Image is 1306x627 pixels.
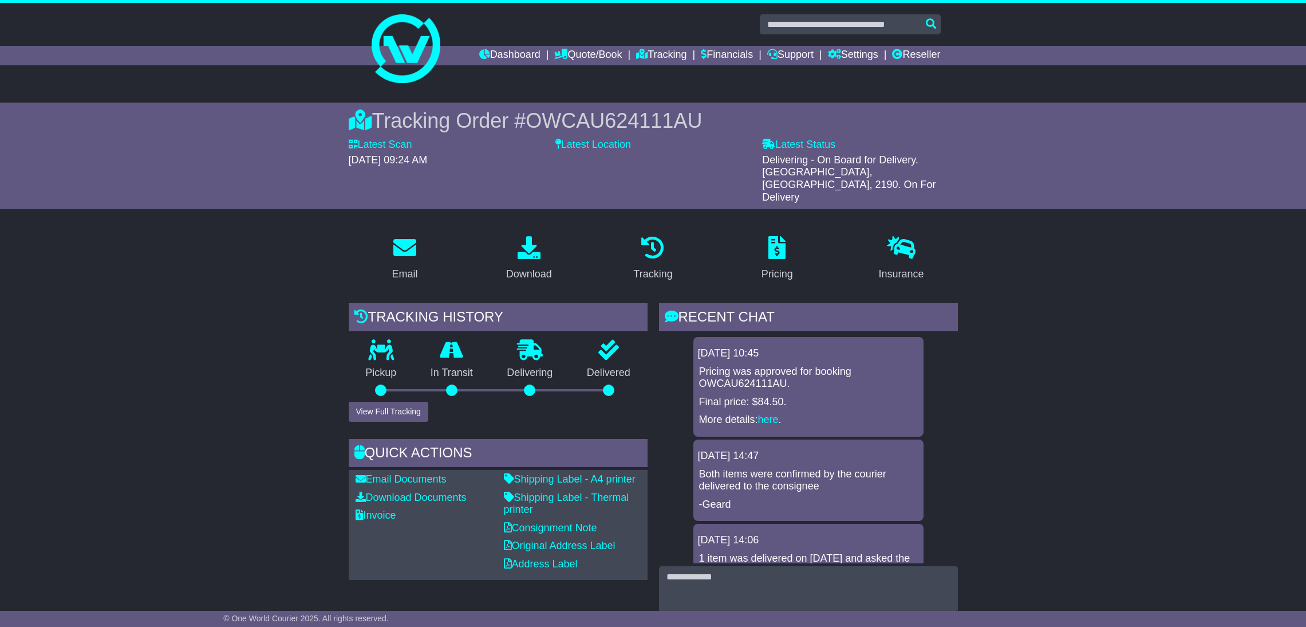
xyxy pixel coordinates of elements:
div: Email [392,267,417,282]
a: Financials [701,46,753,65]
div: Pricing [761,267,793,282]
a: Tracking [636,46,686,65]
span: [DATE] 09:24 AM [349,154,428,166]
span: Delivering - On Board for Delivery. [GEOGRAPHIC_DATA], [GEOGRAPHIC_DATA], 2190. On For Delivery [762,154,936,203]
a: Settings [828,46,878,65]
div: Tracking [633,267,672,282]
a: Download Documents [356,492,467,503]
a: Download [499,232,559,286]
a: Pricing [754,232,800,286]
div: [DATE] 14:47 [698,450,919,463]
p: -Geard [699,499,918,511]
p: Delivered [570,367,648,379]
div: Tracking history [349,303,648,334]
a: Quote/Book [554,46,622,65]
p: Pickup [349,367,414,379]
a: Insurance [871,232,932,286]
a: Shipping Label - A4 printer [504,473,636,485]
span: OWCAU624111AU [526,109,702,132]
label: Latest Status [762,139,835,151]
p: Final price: $84.50. [699,396,918,409]
span: © One World Courier 2025. All rights reserved. [223,614,389,623]
a: Dashboard [479,46,540,65]
a: Email [384,232,425,286]
a: Address Label [504,558,578,570]
label: Latest Location [555,139,631,151]
a: Email Documents [356,473,447,485]
a: Support [767,46,814,65]
p: More details: . [699,414,918,426]
a: Tracking [626,232,680,286]
a: Reseller [892,46,940,65]
div: Insurance [879,267,924,282]
p: In Transit [413,367,490,379]
label: Latest Scan [349,139,412,151]
div: Download [506,267,552,282]
div: Tracking Order # [349,108,958,133]
div: [DATE] 10:45 [698,347,919,360]
button: View Full Tracking [349,402,428,422]
p: Delivering [490,367,570,379]
div: Quick Actions [349,439,648,470]
a: here [758,414,779,425]
p: Pricing was approved for booking OWCAU624111AU. [699,366,918,390]
a: Consignment Note [504,522,597,534]
p: Both items were confirmed by the courier delivered to the consignee [699,468,918,493]
p: 1 item was delivered on [DATE] and asked the courier to advise the ETA for the last item [699,552,918,577]
div: RECENT CHAT [659,303,958,334]
div: [DATE] 14:06 [698,534,919,547]
a: Shipping Label - Thermal printer [504,492,629,516]
a: Invoice [356,510,396,521]
a: Original Address Label [504,540,615,551]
